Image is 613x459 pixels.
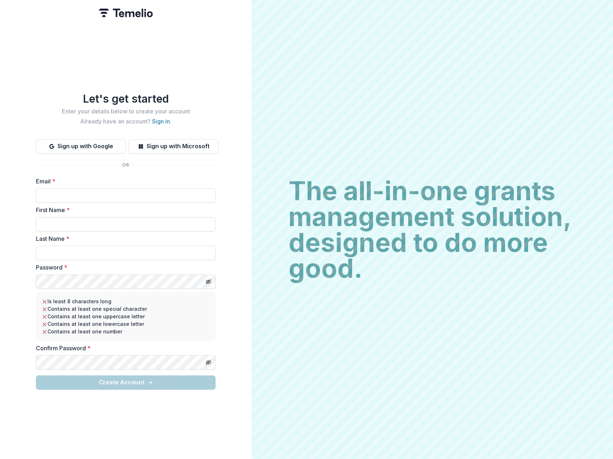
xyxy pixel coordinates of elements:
li: Contains at least one number [42,328,210,335]
label: First Name [36,206,211,214]
li: Is least 8 characters long [42,298,210,305]
button: Create Account [36,375,216,390]
button: Toggle password visibility [203,276,214,287]
button: Sign up with Google [36,139,126,154]
a: Sign in [152,118,170,125]
li: Contains at least one lowercase letter [42,320,210,328]
h2: Already have an account? . [36,118,216,125]
button: Sign up with Microsoft [129,139,218,154]
h2: Enter your details below to create your account [36,108,216,115]
li: Contains at least one uppercase letter [42,313,210,320]
li: Contains at least one special character [42,305,210,313]
label: Password [36,263,211,272]
img: Temelio [99,9,153,17]
label: Confirm Password [36,344,211,352]
button: Toggle password visibility [203,357,214,368]
label: Last Name [36,234,211,243]
h1: Let's get started [36,92,216,105]
label: Email [36,177,211,186]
